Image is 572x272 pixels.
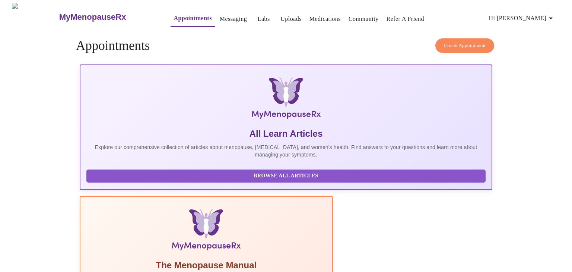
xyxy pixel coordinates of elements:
a: Medications [309,14,341,24]
a: Appointments [174,13,212,23]
button: Labs [252,12,276,26]
button: Uploads [277,12,305,26]
button: Hi [PERSON_NAME] [486,11,558,26]
span: Hi [PERSON_NAME] [489,13,555,23]
button: Refer a Friend [384,12,428,26]
button: Community [346,12,382,26]
h3: MyMenopauseRx [59,12,126,22]
img: Menopause Manual [124,209,288,253]
a: MyMenopauseRx [58,4,156,30]
button: Create Appointment [435,38,494,53]
a: Labs [258,14,270,24]
span: Create Appointment [444,41,486,50]
a: Refer a Friend [387,14,425,24]
img: MyMenopauseRx Logo [148,77,423,122]
img: MyMenopauseRx Logo [12,3,58,31]
h5: The Menopause Manual [86,259,326,271]
button: Medications [306,12,344,26]
button: Browse All Articles [86,170,486,183]
a: Uploads [280,14,302,24]
h4: Appointments [76,38,496,53]
a: Browse All Articles [86,172,487,178]
p: Explore our comprehensive collection of articles about menopause, [MEDICAL_DATA], and women's hea... [86,143,486,158]
span: Browse All Articles [94,171,478,181]
button: Appointments [171,11,214,27]
button: Messaging [217,12,250,26]
a: Messaging [220,14,247,24]
h5: All Learn Articles [86,128,486,140]
a: Community [349,14,379,24]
